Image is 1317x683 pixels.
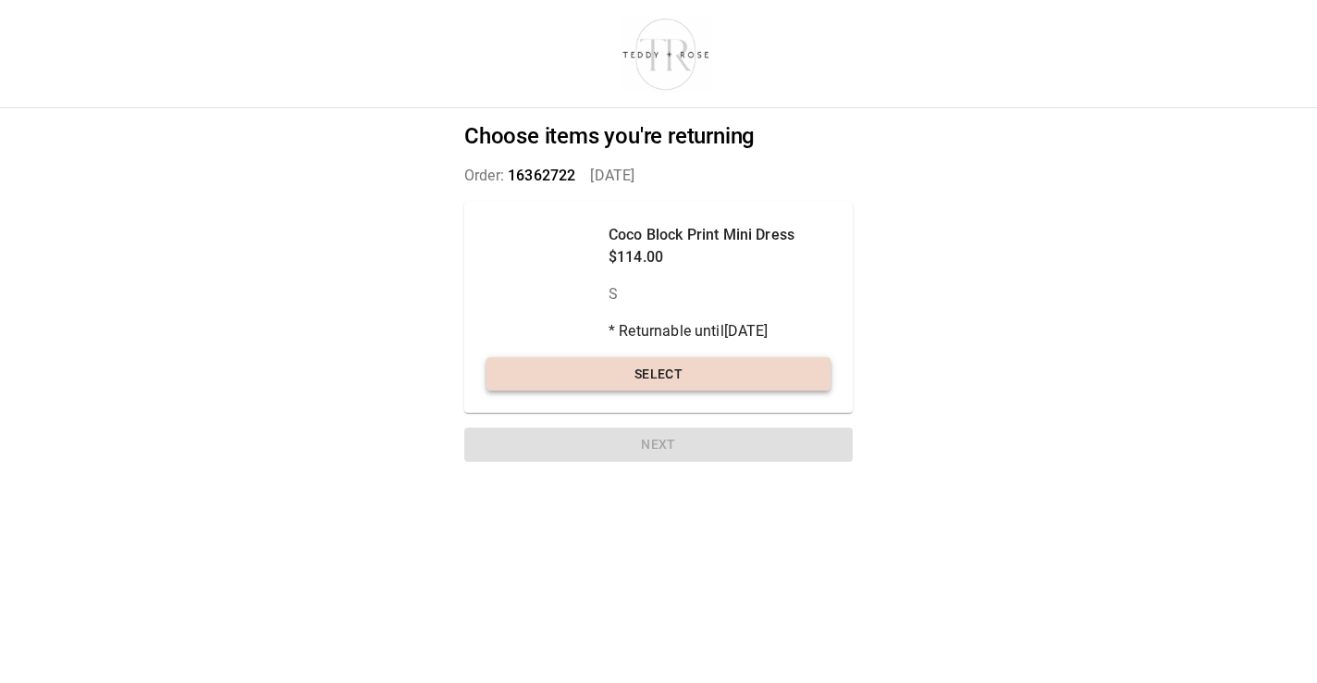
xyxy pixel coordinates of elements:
p: $114.00 [609,246,794,268]
img: shop-teddyrose.myshopify.com-d93983e8-e25b-478f-b32e-9430bef33fdd [614,14,719,93]
p: Coco Block Print Mini Dress [609,224,794,246]
p: Order: [DATE] [464,165,853,187]
span: 16362722 [508,167,575,184]
p: S [609,283,794,305]
button: Select [486,357,831,391]
p: * Returnable until [DATE] [609,320,794,342]
h2: Choose items you're returning [464,123,853,150]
